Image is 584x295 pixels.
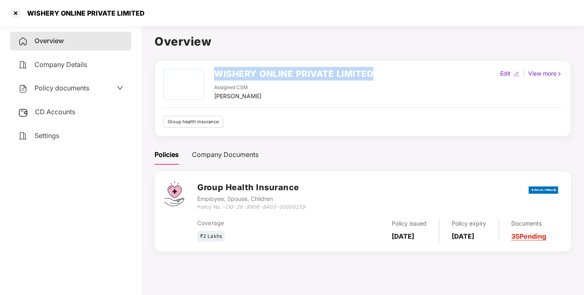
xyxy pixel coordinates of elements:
div: Documents [511,219,546,228]
img: svg+xml;base64,PHN2ZyB4bWxucz0iaHR0cDovL3d3dy53My5vcmcvMjAwMC9zdmciIHdpZHRoPSIyNCIgaGVpZ2h0PSIyNC... [18,131,28,141]
div: Company Documents [192,150,259,160]
div: Policies [155,150,179,160]
div: ₹2 Lakhs [197,231,224,242]
span: Overview [35,37,64,45]
div: | [521,69,526,78]
a: 35 Pending [511,232,546,240]
div: Coverage [197,219,319,228]
i: OG-26-9906-8403-00000259 [225,204,305,210]
b: [DATE] [392,232,414,240]
div: Assigned CSM [214,84,261,92]
h3: Group Health Insurance [197,181,305,194]
div: [PERSON_NAME] [214,92,261,101]
span: Settings [35,131,59,140]
img: rightIcon [556,71,562,77]
div: Policy expiry [452,219,486,228]
div: Policy No. - [197,203,305,211]
div: Group health insurance [163,116,223,128]
span: Company Details [35,60,87,69]
div: Edit [499,69,512,78]
span: down [117,85,123,91]
b: [DATE] [452,232,474,240]
img: svg+xml;base64,PHN2ZyB4bWxucz0iaHR0cDovL3d3dy53My5vcmcvMjAwMC9zdmciIHdpZHRoPSIyNCIgaGVpZ2h0PSIyNC... [18,60,28,70]
h1: Overview [155,32,571,51]
img: svg+xml;base64,PHN2ZyB3aWR0aD0iMjUiIGhlaWdodD0iMjQiIHZpZXdCb3g9IjAgMCAyNSAyNCIgZmlsbD0ibm9uZSIgeG... [18,108,28,118]
img: svg+xml;base64,PHN2ZyB4bWxucz0iaHR0cDovL3d3dy53My5vcmcvMjAwMC9zdmciIHdpZHRoPSIyNCIgaGVpZ2h0PSIyNC... [18,84,28,94]
div: Policy issued [392,219,427,228]
img: editIcon [514,71,519,77]
span: CD Accounts [35,108,75,116]
img: svg+xml;base64,PHN2ZyB4bWxucz0iaHR0cDovL3d3dy53My5vcmcvMjAwMC9zdmciIHdpZHRoPSIyNCIgaGVpZ2h0PSIyNC... [18,37,28,46]
img: bajaj.png [529,181,558,199]
div: Employee, Spouse, Children [197,194,305,203]
div: WISHERY ONLINE PRIVATE LIMITED [22,9,145,17]
span: Policy documents [35,84,89,92]
div: View more [526,69,564,78]
h2: WISHERY ONLINE PRIVATE LIMITED [214,67,373,81]
img: svg+xml;base64,PHN2ZyB4bWxucz0iaHR0cDovL3d3dy53My5vcmcvMjAwMC9zdmciIHdpZHRoPSI0Ny43MTQiIGhlaWdodD... [164,181,184,206]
